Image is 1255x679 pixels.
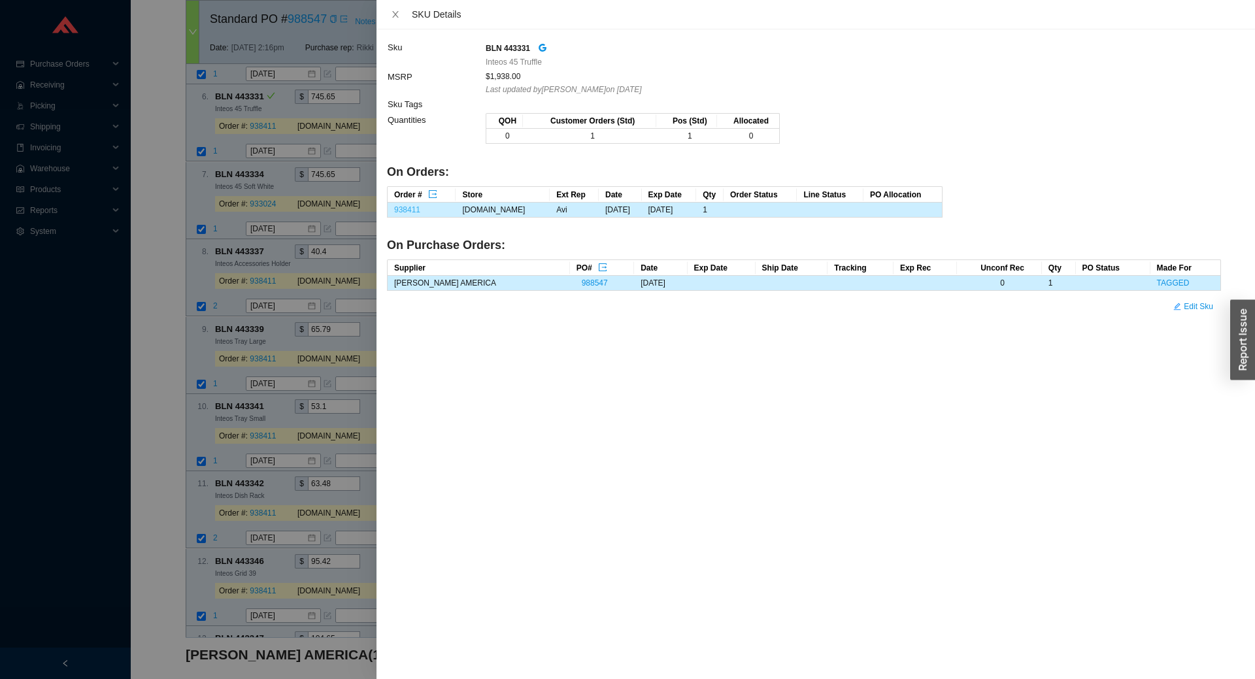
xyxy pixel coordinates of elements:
[688,260,756,276] th: Exp Date
[756,260,828,276] th: Ship Date
[388,276,570,291] td: [PERSON_NAME] AMERICA
[642,187,697,203] th: Exp Date
[486,85,642,94] i: Last updated by [PERSON_NAME] on [DATE]
[387,164,1221,180] h4: On Orders:
[388,187,456,203] th: Order #
[538,41,547,56] a: google
[1184,300,1213,313] span: Edit Sku
[387,112,485,151] td: Quantities
[394,205,420,214] a: 938411
[957,260,1042,276] th: Unconf Rec
[523,114,657,129] th: Customer Orders (Std)
[486,70,1220,83] div: $1,938.00
[634,260,687,276] th: Date
[1157,278,1190,288] a: TAGGED
[598,263,607,273] span: export
[387,237,1221,254] h4: On Purchase Orders:
[642,203,697,218] td: [DATE]
[388,260,570,276] th: Supplier
[412,7,1245,22] div: SKU Details
[1165,297,1221,316] button: editEdit Sku
[597,261,608,271] button: export
[1042,260,1076,276] th: Qty
[656,129,717,144] td: 1
[599,203,642,218] td: [DATE]
[387,69,485,97] td: MSRP
[428,190,437,200] span: export
[486,44,530,53] strong: BLN 443331
[486,114,523,129] th: QOH
[717,114,779,129] th: Allocated
[656,114,717,129] th: Pos (Std)
[570,260,635,276] th: PO#
[863,187,942,203] th: PO Allocation
[550,203,599,218] td: Avi
[724,187,797,203] th: Order Status
[550,187,599,203] th: Ext Rep
[1042,276,1076,291] td: 1
[634,276,687,291] td: [DATE]
[957,276,1042,291] td: 0
[797,187,863,203] th: Line Status
[599,187,642,203] th: Date
[717,129,779,144] td: 0
[828,260,894,276] th: Tracking
[387,9,404,20] button: Close
[538,43,547,52] span: google
[523,129,657,144] td: 1
[387,40,485,69] td: Sku
[456,203,550,218] td: [DOMAIN_NAME]
[456,187,550,203] th: Store
[582,278,608,288] a: 988547
[1076,260,1150,276] th: PO Status
[1173,303,1181,312] span: edit
[387,97,485,112] td: Sku Tags
[1150,260,1220,276] th: Made For
[486,56,542,69] span: Inteos 45 Truffle
[696,203,724,218] td: 1
[486,129,523,144] td: 0
[427,188,438,198] button: export
[696,187,724,203] th: Qty
[894,260,957,276] th: Exp Rec
[391,10,400,19] span: close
